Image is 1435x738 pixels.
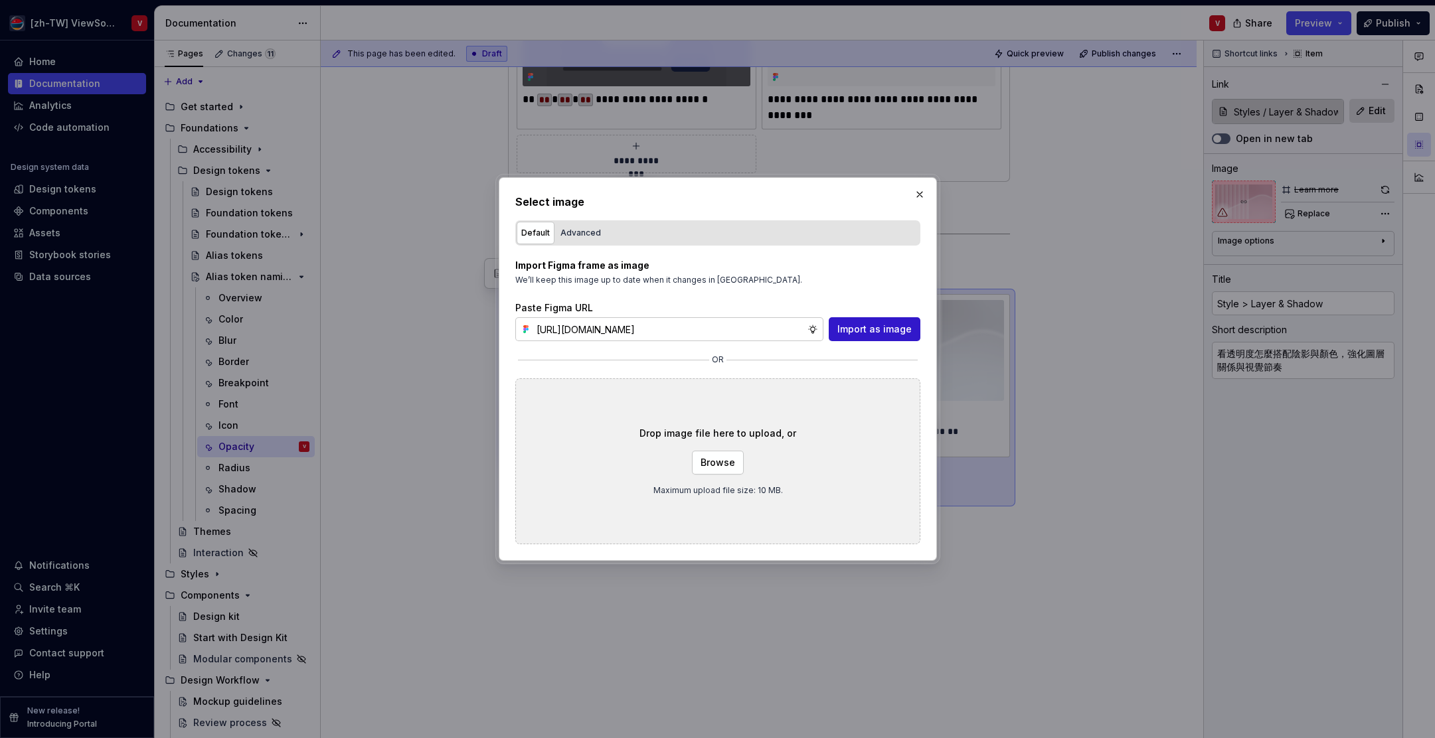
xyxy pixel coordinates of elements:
[712,354,724,365] p: or
[639,427,796,440] p: Drop image file here to upload, or
[515,259,920,272] p: Import Figma frame as image
[531,317,807,341] input: https://figma.com/file...
[515,301,593,315] label: Paste Figma URL
[653,485,782,496] p: Maximum upload file size: 10 MB.
[560,226,601,240] div: Advanced
[829,317,920,341] button: Import as image
[515,194,920,210] h2: Select image
[692,451,744,475] button: Browse
[515,275,920,285] p: We’ll keep this image up to date when it changes in [GEOGRAPHIC_DATA].
[701,456,735,469] span: Browse
[521,226,550,240] div: Default
[837,323,912,336] span: Import as image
